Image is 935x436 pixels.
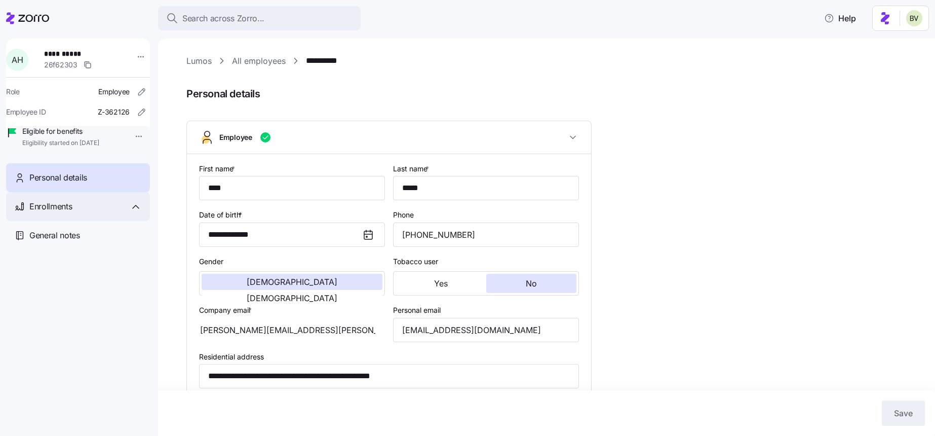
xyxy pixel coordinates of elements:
[199,209,244,221] label: Date of birth
[199,351,264,362] label: Residential address
[247,278,337,286] span: [DEMOGRAPHIC_DATA]
[22,126,99,136] span: Eligible for benefits
[29,200,72,213] span: Enrollments
[894,407,913,419] span: Save
[158,6,361,30] button: Search across Zorro...
[816,8,864,28] button: Help
[22,139,99,148] span: Eligibility started on [DATE]
[186,55,212,67] a: Lumos
[187,121,591,154] button: Employee
[906,10,922,26] img: 676487ef2089eb4995defdc85707b4f5
[182,12,264,25] span: Search across Zorro...
[6,87,20,97] span: Role
[219,132,252,142] span: Employee
[232,55,286,67] a: All employees
[98,87,130,97] span: Employee
[434,279,448,287] span: Yes
[29,229,80,242] span: General notes
[6,107,46,117] span: Employee ID
[199,256,223,267] label: Gender
[44,60,77,70] span: 26f62303
[393,256,438,267] label: Tobacco user
[824,12,856,24] span: Help
[98,107,130,117] span: Z-362126
[12,56,23,64] span: A H
[29,171,87,184] span: Personal details
[199,305,254,316] label: Company email
[526,279,537,287] span: No
[393,305,441,316] label: Personal email
[393,209,414,221] label: Phone
[393,318,579,342] input: Email
[393,223,579,247] input: Phone
[393,163,431,174] label: Last name
[186,86,921,102] span: Personal details
[199,163,237,174] label: First name
[247,294,337,302] span: [DEMOGRAPHIC_DATA]
[882,401,925,426] button: Save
